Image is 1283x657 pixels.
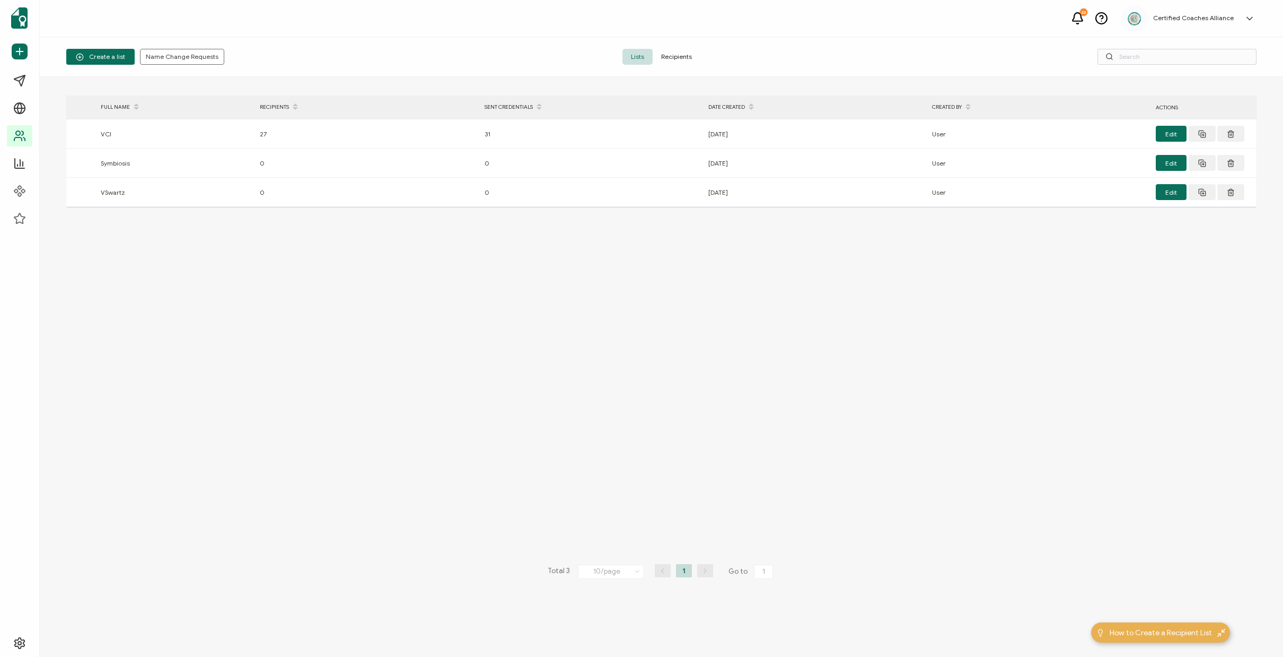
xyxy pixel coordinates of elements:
[703,128,927,140] div: [DATE]
[479,186,703,198] div: 0
[140,49,224,65] button: Name Change Requests
[703,157,927,169] div: [DATE]
[479,98,703,116] div: SENT CREDENTIALS
[1217,629,1225,637] img: minimize-icon.svg
[1156,184,1187,200] button: Edit
[703,186,927,198] div: [DATE]
[927,157,1150,169] div: User
[254,98,479,116] div: RECIPIENTS
[95,157,254,169] div: Symbiosis
[1156,126,1187,142] button: Edit
[1097,49,1256,65] input: Search
[1150,101,1256,114] div: ACTIONS
[703,98,927,116] div: DATE CREATED
[254,128,479,140] div: 27
[728,564,775,579] span: Go to
[1110,627,1212,638] span: How to Create a Recipient List
[11,7,28,29] img: sertifier-logomark-colored.svg
[927,98,1150,116] div: CREATED BY
[1230,606,1283,657] iframe: Chat Widget
[676,564,692,577] li: 1
[1156,155,1187,171] button: Edit
[927,186,1150,198] div: User
[76,53,125,61] span: Create a list
[622,49,653,65] span: Lists
[548,564,570,579] span: Total 3
[95,98,254,116] div: FULL NAME
[578,565,644,579] input: Select
[254,157,479,169] div: 0
[95,128,254,140] div: VCI
[66,49,135,65] button: Create a list
[653,49,700,65] span: Recipients
[1127,11,1143,27] img: 2aa27aa7-df99-43f9-bc54-4d90c804c2bd.png
[146,54,218,60] span: Name Change Requests
[95,186,254,198] div: VSwartz
[927,128,1150,140] div: User
[1153,14,1234,22] h5: Certified Coaches Alliance
[479,128,703,140] div: 31
[1080,8,1087,16] div: 23
[254,186,479,198] div: 0
[479,157,703,169] div: 0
